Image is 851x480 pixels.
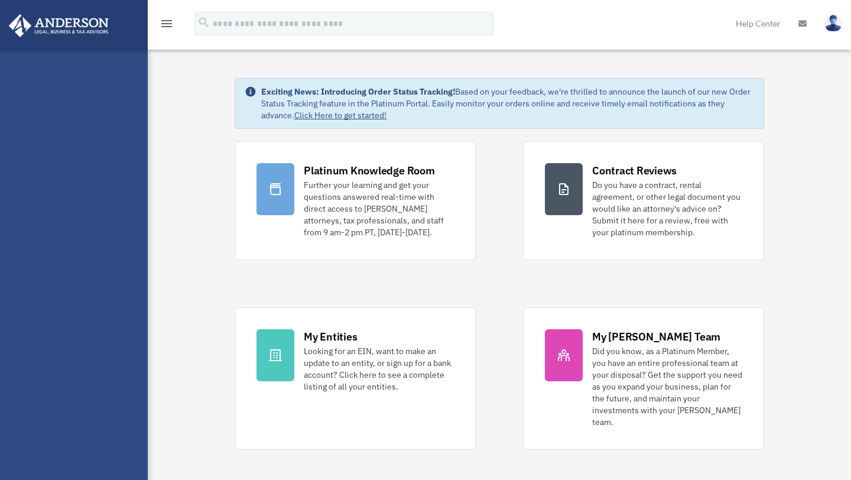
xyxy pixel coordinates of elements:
img: User Pic [824,15,842,32]
div: Platinum Knowledge Room [304,163,435,178]
div: Do you have a contract, rental agreement, or other legal document you would like an attorney's ad... [592,179,742,238]
img: Anderson Advisors Platinum Portal [5,14,112,37]
a: Contract Reviews Do you have a contract, rental agreement, or other legal document you would like... [523,141,764,260]
a: My Entities Looking for an EIN, want to make an update to an entity, or sign up for a bank accoun... [235,307,476,450]
a: My [PERSON_NAME] Team Did you know, as a Platinum Member, you have an entire professional team at... [523,307,764,450]
div: Further your learning and get your questions answered real-time with direct access to [PERSON_NAM... [304,179,454,238]
a: menu [160,21,174,31]
div: Looking for an EIN, want to make an update to an entity, or sign up for a bank account? Click her... [304,345,454,393]
i: menu [160,17,174,31]
strong: Exciting News: Introducing Order Status Tracking! [261,86,455,97]
a: Click Here to get started! [294,110,386,121]
a: Platinum Knowledge Room Further your learning and get your questions answered real-time with dire... [235,141,476,260]
i: search [197,16,210,29]
div: Based on your feedback, we're thrilled to announce the launch of our new Order Status Tracking fe... [261,86,754,121]
div: Contract Reviews [592,163,677,178]
div: Did you know, as a Platinum Member, you have an entire professional team at your disposal? Get th... [592,345,742,428]
div: My Entities [304,329,357,344]
div: My [PERSON_NAME] Team [592,329,720,344]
